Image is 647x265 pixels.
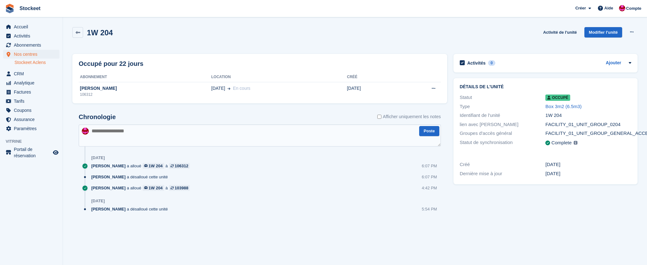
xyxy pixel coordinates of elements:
[545,104,582,109] a: Box 3m2 (6.5m3)
[5,4,14,13] img: stora-icon-8386f47178a22dfd0bd8f6a31ec36ba5ce8667c1dd55bd0f319d3a0aa187defe.svg
[14,78,52,87] span: Analytique
[606,60,621,67] a: Ajouter
[211,72,347,82] th: Location
[14,124,52,133] span: Paramètres
[460,139,546,147] div: Statut de synchronisation
[14,41,52,49] span: Abonnements
[79,59,143,68] h2: Occupé pour 22 jours
[169,185,190,191] a: 103988
[422,206,437,212] div: 5:54 PM
[79,72,211,82] th: Abonnement
[584,27,622,37] a: Modifier l'unité
[3,32,59,40] a: menu
[3,97,59,106] a: menu
[3,115,59,124] a: menu
[3,124,59,133] a: menu
[575,5,586,11] span: Créer
[3,69,59,78] a: menu
[175,185,188,191] div: 103988
[6,138,63,145] span: Vitrine
[14,50,52,59] span: Nos centres
[460,130,546,137] div: Groupes d'accès général
[91,174,171,180] div: a désalloué cette unité
[460,121,546,128] div: lien avec [PERSON_NAME]
[79,113,116,121] h2: Chronologie
[419,126,439,136] button: Poste
[169,163,190,169] a: 106312
[79,85,211,92] div: [PERSON_NAME]
[541,27,579,37] a: Activité de l'unité
[143,185,164,191] a: 1W 204
[91,163,193,169] div: a alloué à
[149,163,163,169] div: 1W 204
[574,141,577,145] img: icon-info-grey-7440780725fd019a000dd9b08b2336e03edf1995a4989e88bcd33f0948082b44.svg
[551,139,571,147] div: Complete
[460,103,546,110] div: Type
[91,185,126,191] span: [PERSON_NAME]
[14,69,52,78] span: CRM
[91,155,105,160] div: [DATE]
[422,185,437,191] div: 4:42 PM
[604,5,613,11] span: Aide
[14,115,52,124] span: Assurance
[347,82,395,101] td: [DATE]
[87,28,113,37] h2: 1W 204
[82,128,89,135] img: Valentin BURDET
[91,206,126,212] span: [PERSON_NAME]
[91,206,171,212] div: a désalloué cette unité
[79,92,211,97] div: 106312
[3,41,59,49] a: menu
[91,163,126,169] span: [PERSON_NAME]
[14,106,52,115] span: Coupons
[3,88,59,96] a: menu
[91,174,126,180] span: [PERSON_NAME]
[467,60,486,66] h2: Activités
[149,185,163,191] div: 1W 204
[460,161,546,168] div: Créé
[233,86,250,91] span: En cours
[175,163,188,169] div: 106312
[545,170,631,177] div: [DATE]
[460,94,546,101] div: Statut
[545,130,631,137] div: FACILITY_01_UNIT_GROUP_GENERAL_ACCESS
[347,72,395,82] th: Créé
[91,199,105,204] div: [DATE]
[545,95,570,101] span: Occupé
[377,113,441,120] label: Afficher uniquement les notes
[460,170,546,177] div: Dernière mise à jour
[211,85,225,92] span: [DATE]
[3,22,59,31] a: menu
[619,5,625,11] img: Valentin BURDET
[545,112,631,119] div: 1W 204
[3,50,59,59] a: menu
[488,60,495,66] div: 0
[14,22,52,31] span: Accueil
[52,149,59,156] a: Boutique d'aperçu
[14,32,52,40] span: Activités
[422,163,437,169] div: 6:07 PM
[17,3,43,14] a: Stockeet
[14,97,52,106] span: Tarifs
[14,60,59,66] a: Stockeet Aclens
[545,161,631,168] div: [DATE]
[377,113,381,120] input: Afficher uniquement les notes
[422,174,437,180] div: 6:07 PM
[460,112,546,119] div: Identifiant de l'unité
[626,5,641,12] span: Compte
[143,163,164,169] a: 1W 204
[460,84,631,89] h2: Détails de l'unité
[14,88,52,96] span: Factures
[3,146,59,159] a: menu
[3,78,59,87] a: menu
[91,185,193,191] div: a alloué à
[14,146,52,159] span: Portail de réservation
[3,106,59,115] a: menu
[545,121,631,128] div: FACILITY_01_UNIT_GROUP_0204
